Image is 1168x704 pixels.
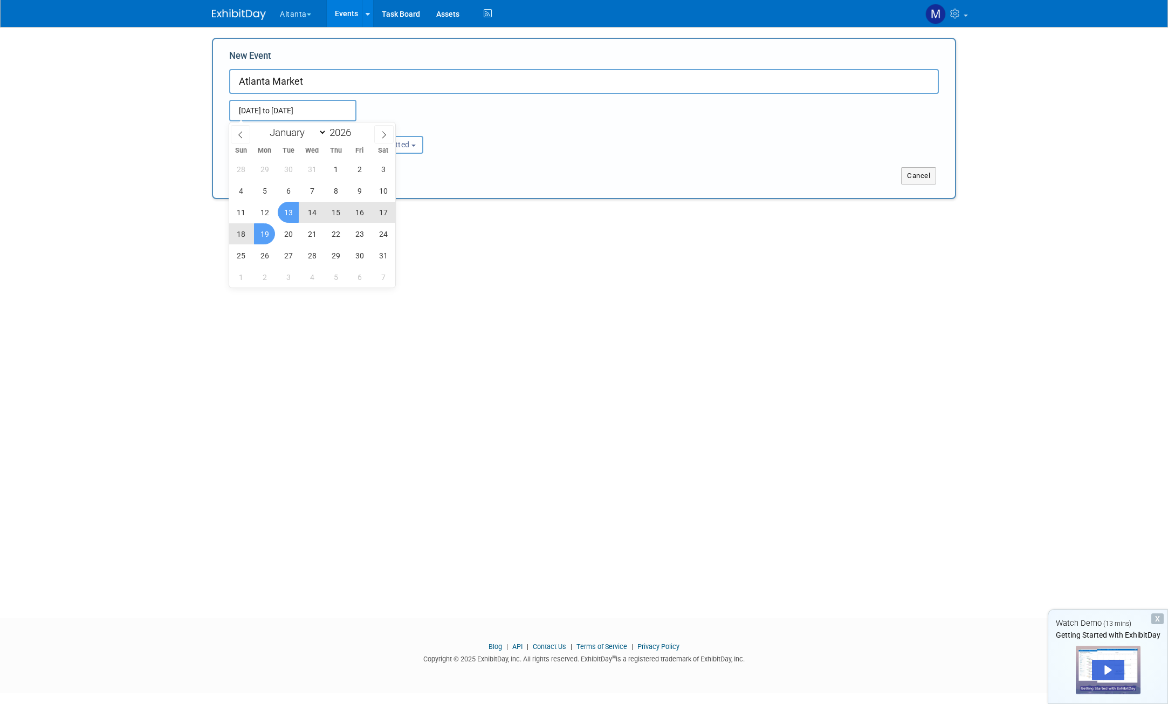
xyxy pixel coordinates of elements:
[278,180,299,201] span: January 6, 2026
[278,159,299,180] span: December 30, 2025
[512,643,523,651] a: API
[1092,660,1124,680] div: Play
[568,643,575,651] span: |
[301,202,322,223] span: January 14, 2026
[230,180,251,201] span: January 4, 2026
[373,245,394,266] span: January 31, 2026
[324,147,348,154] span: Thu
[254,266,275,288] span: February 2, 2026
[278,223,299,244] span: January 20, 2026
[489,643,502,651] a: Blog
[349,266,370,288] span: February 6, 2026
[925,4,946,24] img: marlo barreto
[229,121,334,135] div: Attendance / Format:
[373,223,394,244] span: January 24, 2026
[372,147,395,154] span: Sat
[327,126,359,139] input: Year
[325,223,346,244] span: January 22, 2026
[230,245,251,266] span: January 25, 2026
[254,159,275,180] span: December 29, 2025
[301,223,322,244] span: January 21, 2026
[373,202,394,223] span: January 17, 2026
[301,159,322,180] span: December 31, 2025
[325,266,346,288] span: February 5, 2026
[1103,620,1131,627] span: (13 mins)
[637,643,679,651] a: Privacy Policy
[278,202,299,223] span: January 13, 2026
[230,202,251,223] span: January 11, 2026
[1151,613,1164,624] div: Dismiss
[349,202,370,223] span: January 16, 2026
[373,180,394,201] span: January 10, 2026
[524,643,531,651] span: |
[373,266,394,288] span: February 7, 2026
[576,643,627,651] a: Terms of Service
[230,266,251,288] span: February 1, 2026
[325,159,346,180] span: January 1, 2026
[349,245,370,266] span: January 30, 2026
[533,643,566,651] a: Contact Us
[349,159,370,180] span: January 2, 2026
[301,266,322,288] span: February 4, 2026
[229,147,253,154] span: Sun
[629,643,636,651] span: |
[301,245,322,266] span: January 28, 2026
[230,223,251,244] span: January 18, 2026
[612,654,616,660] sup: ®
[349,180,370,201] span: January 9, 2026
[265,126,327,139] select: Month
[349,223,370,244] span: January 23, 2026
[278,245,299,266] span: January 27, 2026
[229,69,939,94] input: Name of Trade Show / Conference
[301,180,322,201] span: January 7, 2026
[901,167,936,184] button: Cancel
[325,180,346,201] span: January 8, 2026
[229,50,271,66] label: New Event
[350,121,455,135] div: Participation:
[254,180,275,201] span: January 5, 2026
[1048,618,1167,629] div: Watch Demo
[230,159,251,180] span: December 28, 2025
[254,202,275,223] span: January 12, 2026
[1048,630,1167,640] div: Getting Started with ExhibitDay
[373,159,394,180] span: January 3, 2026
[254,223,275,244] span: January 19, 2026
[229,100,356,121] input: Start Date - End Date
[325,245,346,266] span: January 29, 2026
[348,147,372,154] span: Fri
[277,147,300,154] span: Tue
[300,147,324,154] span: Wed
[504,643,511,651] span: |
[253,147,277,154] span: Mon
[278,266,299,288] span: February 3, 2026
[325,202,346,223] span: January 15, 2026
[212,9,266,20] img: ExhibitDay
[254,245,275,266] span: January 26, 2026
